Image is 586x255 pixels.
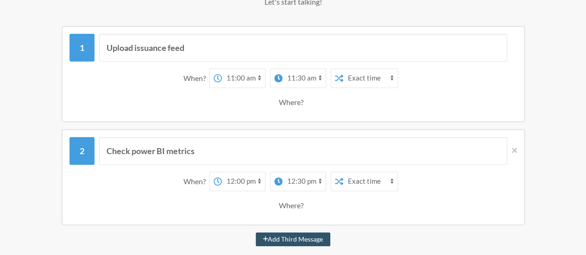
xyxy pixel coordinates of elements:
div: Where? [279,196,307,215]
button: Add Third Message [256,232,331,246]
div: Where? [279,93,307,112]
div: When? [183,172,209,191]
input: Message [99,34,507,62]
input: Message [99,137,507,165]
div: When? [183,68,209,88]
